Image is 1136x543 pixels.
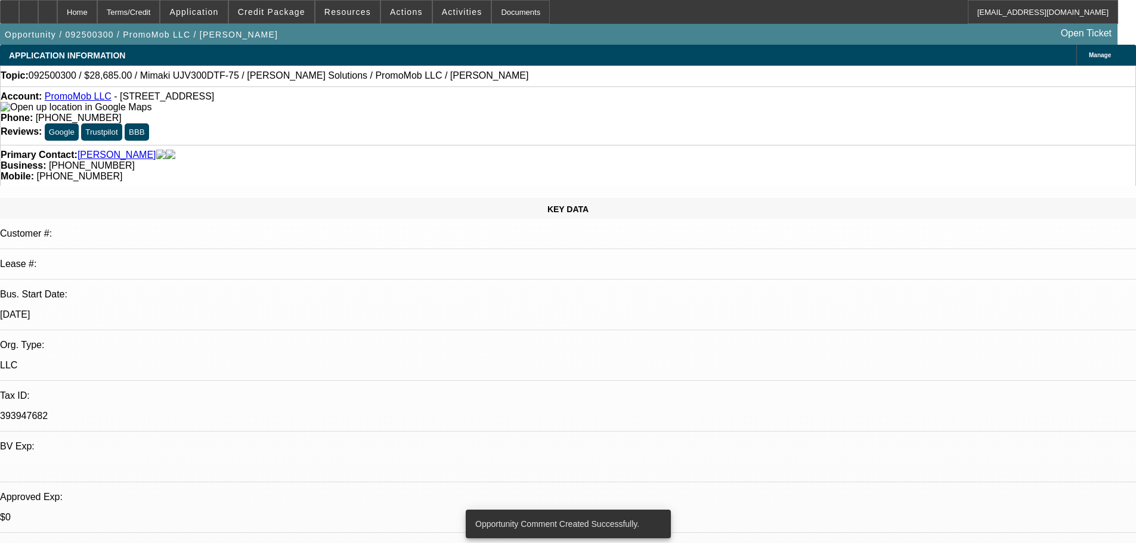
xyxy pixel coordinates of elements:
span: 092500300 / $28,685.00 / Mimaki UJV300DTF-75 / [PERSON_NAME] Solutions / PromoMob LLC / [PERSON_N... [29,70,529,81]
img: facebook-icon.png [156,150,166,160]
button: Google [45,123,79,141]
strong: Primary Contact: [1,150,78,160]
strong: Business: [1,160,46,170]
a: View Google Maps [1,102,151,112]
strong: Account: [1,91,42,101]
a: [PERSON_NAME] [78,150,156,160]
button: BBB [125,123,149,141]
strong: Mobile: [1,171,34,181]
strong: Phone: [1,113,33,123]
button: Application [160,1,227,23]
span: KEY DATA [547,204,589,214]
a: PromoMob LLC [45,91,112,101]
button: Activities [433,1,491,23]
img: Open up location in Google Maps [1,102,151,113]
div: Opportunity Comment Created Successfully. [466,510,666,538]
span: [PHONE_NUMBER] [36,171,122,181]
span: Credit Package [238,7,305,17]
span: [PHONE_NUMBER] [36,113,122,123]
a: Open Ticket [1056,23,1116,44]
span: Manage [1089,52,1111,58]
span: Opportunity / 092500300 / PromoMob LLC / [PERSON_NAME] [5,30,278,39]
button: Resources [315,1,380,23]
span: Actions [390,7,423,17]
span: Resources [324,7,371,17]
span: - [STREET_ADDRESS] [114,91,214,101]
strong: Reviews: [1,126,42,136]
span: Application [169,7,218,17]
img: linkedin-icon.png [166,150,175,160]
span: APPLICATION INFORMATION [9,51,125,60]
button: Actions [381,1,432,23]
strong: Topic: [1,70,29,81]
span: [PHONE_NUMBER] [49,160,135,170]
button: Credit Package [229,1,314,23]
button: Trustpilot [81,123,122,141]
span: Activities [442,7,482,17]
